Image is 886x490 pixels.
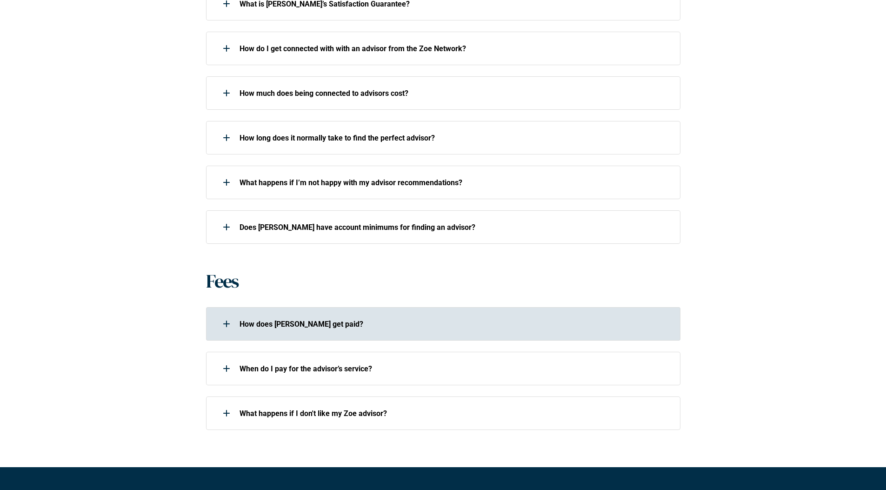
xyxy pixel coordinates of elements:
p: How much does being connected to advisors cost? [240,89,668,98]
p: How does [PERSON_NAME] get paid? [240,320,668,329]
p: Does [PERSON_NAME] have account minimums for finding an advisor? [240,223,668,232]
h1: Fees [206,270,238,292]
p: What happens if I don't like my Zoe advisor? [240,409,668,418]
p: How long does it normally take to find the perfect advisor? [240,134,668,142]
p: When do I pay for the advisor’s service? [240,364,668,373]
p: How do I get connected with with an advisor from the Zoe Network? [240,44,668,53]
p: What happens if I’m not happy with my advisor recommendations? [240,178,668,187]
